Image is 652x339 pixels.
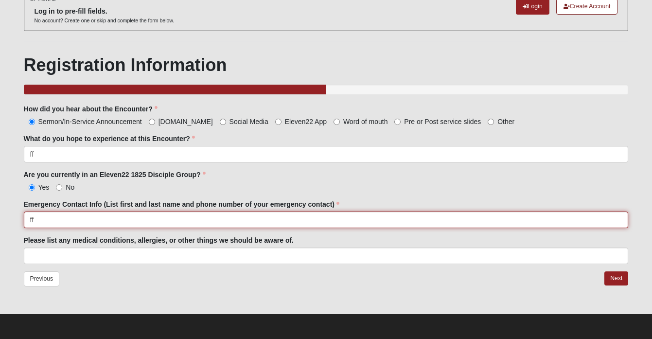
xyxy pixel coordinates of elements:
span: No [66,183,74,191]
input: Yes [29,184,35,191]
span: Social Media [229,118,268,125]
label: Please list any medical conditions, allergies, or other things we should be aware of. [24,235,294,245]
input: Word of mouth [334,119,340,125]
input: Eleven22 App [275,119,282,125]
p: No account? Create one or skip and complete the form below. [35,17,175,24]
label: How did you hear about the Encounter? [24,104,158,114]
a: Next [604,271,628,285]
input: [DOMAIN_NAME] [149,119,155,125]
input: No [56,184,62,191]
a: Previous [24,271,60,286]
h6: Log in to pre-fill fields. [35,7,175,16]
span: Other [497,118,514,125]
input: Other [488,119,494,125]
label: Are you currently in an Eleven22 1825 Disciple Group? [24,170,206,179]
span: Pre or Post service slides [404,118,481,125]
h1: Registration Information [24,54,629,75]
span: [DOMAIN_NAME] [159,118,213,125]
span: Sermon/In-Service Announcement [38,118,142,125]
label: Emergency Contact Info (List first and last name and phone number of your emergency contact) [24,199,339,209]
span: Eleven22 App [285,118,327,125]
span: Yes [38,183,50,191]
input: Social Media [220,119,226,125]
input: Sermon/In-Service Announcement [29,119,35,125]
input: Pre or Post service slides [394,119,401,125]
label: What do you hope to experience at this Encounter? [24,134,195,143]
span: Word of mouth [343,118,388,125]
